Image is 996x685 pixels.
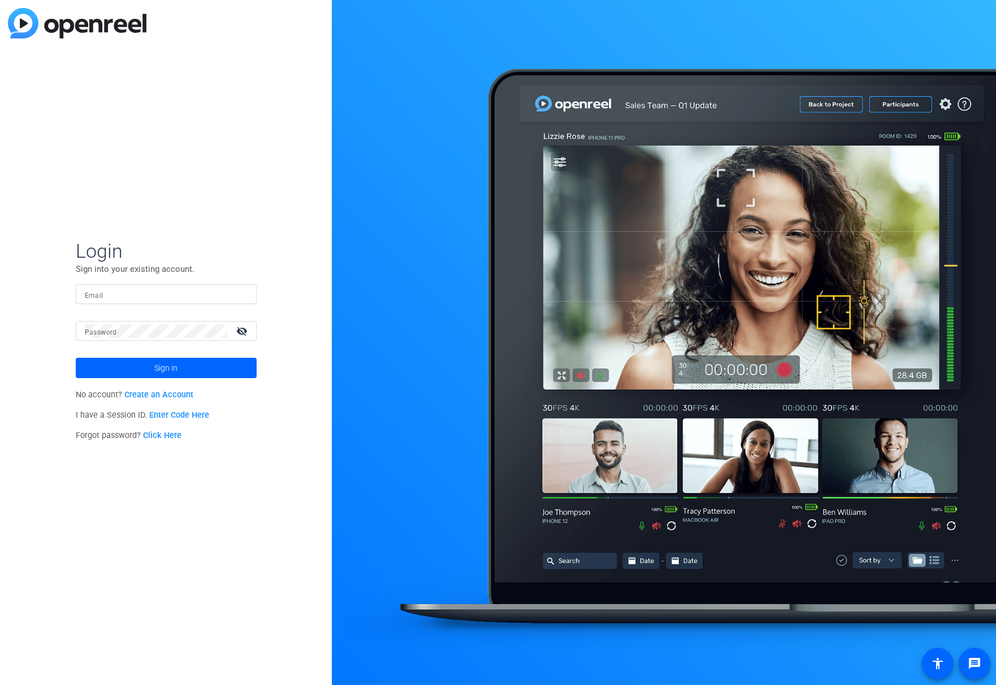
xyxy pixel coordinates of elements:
[143,431,181,440] a: Click Here
[85,328,117,336] mat-label: Password
[968,657,981,670] mat-icon: message
[76,390,194,400] span: No account?
[149,410,209,420] a: Enter Code Here
[76,410,210,420] span: I have a Session ID.
[76,239,257,263] span: Login
[8,8,146,38] img: blue-gradient.svg
[931,657,945,670] mat-icon: accessibility
[76,358,257,378] button: Sign in
[229,323,257,339] mat-icon: visibility_off
[85,292,103,300] mat-label: Email
[76,431,182,440] span: Forgot password?
[124,390,193,400] a: Create an Account
[85,288,248,301] input: Enter Email Address
[154,354,177,382] span: Sign in
[76,263,257,275] p: Sign into your existing account.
